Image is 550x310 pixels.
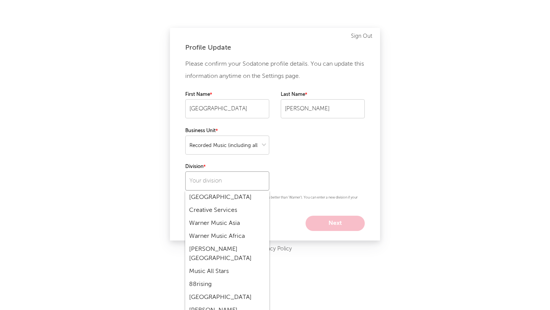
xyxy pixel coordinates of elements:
[185,194,365,208] p: Please be as specific as possible (e.g. 'Warner Mexico' is better than 'Warner'). You can enter a...
[185,291,269,304] div: [GEOGRAPHIC_DATA]
[185,265,269,278] div: Music All Stars
[281,90,365,99] label: Last Name
[306,216,365,231] button: Next
[185,43,365,52] div: Profile Update
[185,90,269,99] label: First Name
[185,99,269,118] input: Your first name
[185,58,365,82] p: Please confirm your Sodatone profile details. You can update this information anytime on the Sett...
[185,230,269,243] div: Warner Music Africa
[281,99,365,118] input: Your last name
[185,126,269,136] label: Business Unit
[185,217,269,230] div: Warner Music Asia
[185,243,269,265] div: [PERSON_NAME] [GEOGRAPHIC_DATA]
[185,162,269,171] label: Division
[185,278,269,291] div: 88rising
[259,244,292,254] a: Privacy Policy
[185,204,269,217] div: Creative Services
[185,191,269,204] div: [GEOGRAPHIC_DATA]
[185,171,269,191] input: Your division
[351,32,372,41] a: Sign Out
